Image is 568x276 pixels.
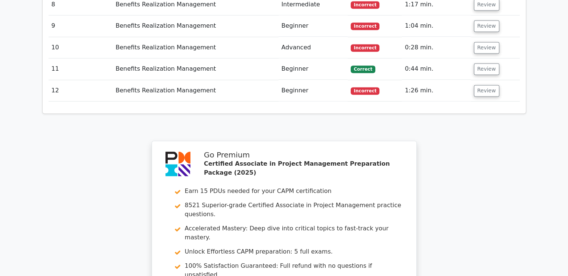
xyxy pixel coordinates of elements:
button: Review [474,20,499,32]
span: Incorrect [351,44,379,52]
td: Advanced [279,37,348,58]
span: Correct [351,65,375,73]
td: 1:26 min. [402,80,471,101]
td: 1:04 min. [402,15,471,37]
td: Benefits Realization Management [112,15,278,37]
span: Incorrect [351,1,379,9]
span: Incorrect [351,22,379,30]
td: 10 [49,37,113,58]
td: 0:44 min. [402,58,471,80]
button: Review [474,42,499,53]
td: Benefits Realization Management [112,37,278,58]
td: Beginner [279,15,348,37]
td: Beginner [279,58,348,80]
td: Beginner [279,80,348,101]
td: 12 [49,80,113,101]
td: 11 [49,58,113,80]
td: 9 [49,15,113,37]
button: Review [474,63,499,75]
td: Benefits Realization Management [112,80,278,101]
td: 0:28 min. [402,37,471,58]
button: Review [474,85,499,96]
span: Incorrect [351,87,379,95]
td: Benefits Realization Management [112,58,278,80]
